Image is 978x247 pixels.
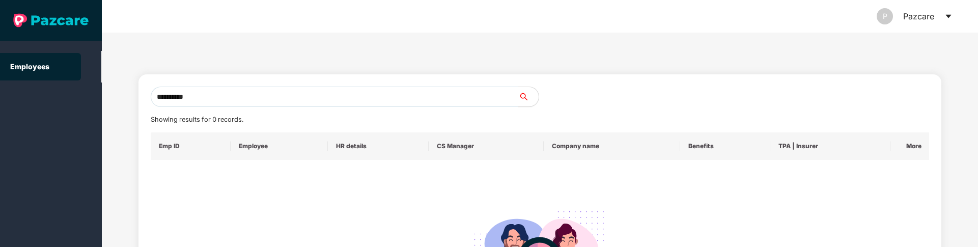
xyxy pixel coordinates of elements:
[890,132,930,160] th: More
[231,132,328,160] th: Employee
[518,93,539,101] span: search
[151,132,231,160] th: Emp ID
[944,12,953,20] span: caret-down
[883,8,887,24] span: P
[518,87,539,107] button: search
[10,62,49,71] a: Employees
[680,132,770,160] th: Benefits
[770,132,891,160] th: TPA | Insurer
[151,116,243,123] span: Showing results for 0 records.
[429,132,544,160] th: CS Manager
[544,132,681,160] th: Company name
[328,132,429,160] th: HR details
